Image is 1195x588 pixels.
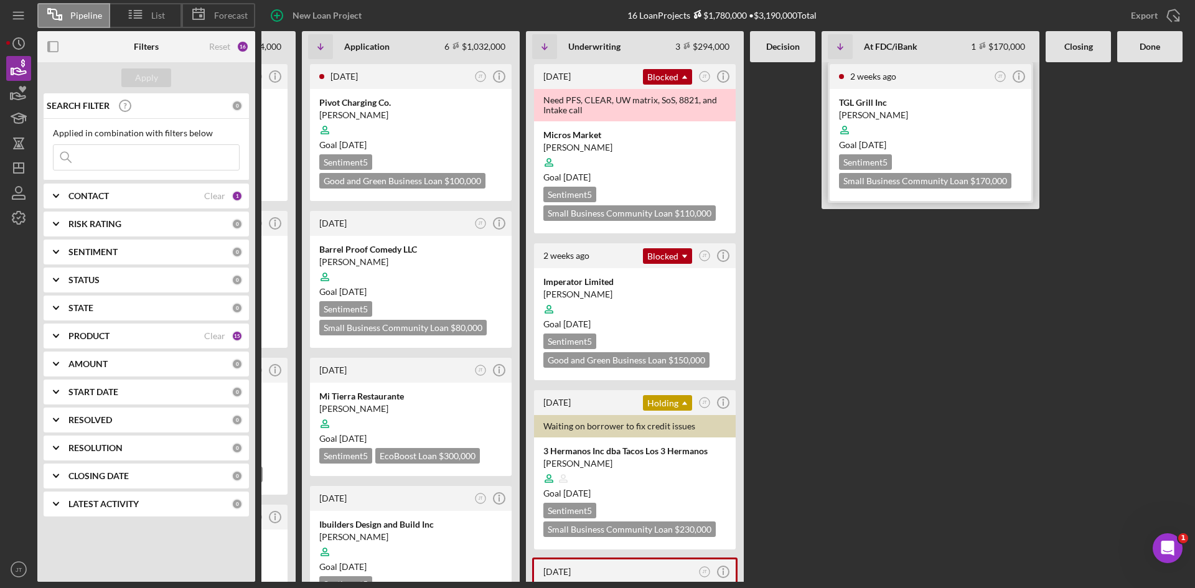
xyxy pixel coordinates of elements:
text: JT [702,401,706,405]
div: 6 $1,032,000 [444,41,505,52]
div: 0 [232,218,243,230]
span: $80,000 [451,322,482,333]
div: [PERSON_NAME] [543,141,726,154]
span: Forecast [214,11,248,21]
time: 2025-08-11 19:03 [543,566,571,577]
div: 1 $170,000 [971,41,1025,52]
div: 15 [232,330,243,342]
button: Export [1118,3,1189,28]
text: JT [702,254,706,258]
text: JT [702,570,706,574]
button: JT [472,490,489,507]
div: [PERSON_NAME] [319,403,502,415]
div: Clear [204,331,225,341]
div: 16 [237,40,249,53]
button: JT [472,68,489,85]
span: Goal [319,561,367,572]
div: [PERSON_NAME] [319,109,502,121]
time: 2025-09-27 00:43 [330,71,358,82]
b: Done [1140,42,1160,52]
button: JT [696,248,713,264]
button: New Loan Project [261,3,374,28]
a: 2 weeks agoJTTGL Grill Inc[PERSON_NAME]Goal [DATE]Sentiment5Small Business Community Loan $170,000 [828,62,1033,203]
time: 2025-09-26 17:00 [319,365,347,375]
button: JT [992,68,1009,85]
div: Sentiment 5 [319,154,372,170]
time: 2025-09-18 21:21 [850,71,896,82]
span: Goal [319,433,367,444]
span: $170,000 [970,175,1007,186]
b: AMOUNT [68,359,108,369]
time: 2025-09-26 18:33 [543,71,571,82]
iframe: Intercom live chat [1153,533,1183,563]
span: $230,000 [675,524,711,534]
time: 08/30/2025 [563,488,591,498]
div: Barrel Proof Comedy LLC [319,243,502,256]
div: 0 [232,498,243,510]
div: Good and Green Business Loan [543,352,710,368]
b: Closing [1064,42,1093,52]
div: 0 [232,414,243,426]
div: Holding [643,395,692,411]
div: $1,780,000 [690,10,747,21]
div: 0 [232,246,243,258]
div: Ibuilders Design and Build Inc [319,518,502,531]
time: 2025-09-26 19:59 [319,218,347,228]
div: Mi Tierra Restaurante [319,390,502,403]
b: Filters [134,42,159,52]
span: Goal [543,319,591,329]
a: [DATE]JTMi Tierra Restaurante[PERSON_NAME]Goal [DATE]Sentiment5EcoBoost Loan $300,000 [308,356,513,478]
span: List [151,11,165,21]
b: PRODUCT [68,331,110,341]
div: Imperator Limited [543,276,726,288]
time: 2025-09-23 15:44 [319,493,347,503]
div: Export [1131,3,1158,28]
div: Small Business Community Loan [839,173,1011,189]
span: Goal [543,172,591,182]
a: [DATE]JTPivot Charging Co.[PERSON_NAME]Goal [DATE]Sentiment5Good and Green Business Loan $100,000 [308,62,513,203]
div: 0 [232,386,243,398]
button: JT [472,215,489,232]
div: Small Business Community Loan [319,320,487,335]
div: Applied in combination with filters below [53,128,240,138]
span: Pipeline [70,11,102,21]
b: Decision [766,42,800,52]
time: 10/19/2025 [563,172,591,182]
time: 10/25/2025 [339,139,367,150]
div: 16 Loan Projects • $3,190,000 Total [627,10,817,21]
text: JT [478,496,482,500]
a: [DATE]BlockedJTNeed PFS, CLEAR, UW matrix, SoS, 8821, and Intake callMicros Market[PERSON_NAME]Go... [532,62,738,235]
div: [PERSON_NAME] [319,256,502,268]
div: [PERSON_NAME] [543,288,726,301]
time: 10/04/2025 [339,561,367,572]
b: RISK RATING [68,219,121,229]
div: Apply [135,68,158,87]
div: Small Business Community Loan [543,205,716,221]
span: $300,000 [439,450,476,461]
text: JT [478,74,482,78]
a: [DATE]HoldingJTWaiting on borrower to fix credit issues3 Hermanos Inc dba Tacos Los 3 Hermanos[PE... [532,388,738,551]
b: STATE [68,303,93,313]
div: Sentiment 5 [839,154,892,170]
div: Micros Market [543,129,726,141]
button: Apply [121,68,171,87]
a: [DATE]JTBarrel Proof Comedy LLC[PERSON_NAME]Goal [DATE]Sentiment5Small Business Community Loan $8... [308,209,513,350]
b: At FDC/iBank [864,42,917,52]
div: [PERSON_NAME] [319,531,502,543]
b: START DATE [68,387,118,397]
button: JT [472,362,489,379]
button: JT [696,394,713,411]
time: 10/25/2025 [339,286,367,297]
text: JT [998,74,1002,78]
div: Blocked [643,248,692,264]
div: [PERSON_NAME] [543,457,726,470]
div: Good and Green Business Loan [319,173,485,189]
div: 3 Hermanos Inc dba Tacos Los 3 Hermanos [543,445,726,457]
div: Pivot Charging Co. [319,96,502,109]
div: Clear [204,191,225,201]
div: Small Business Community Loan [543,521,716,537]
div: Sentiment 5 [543,334,596,349]
div: 0 [232,100,243,111]
b: RESOLUTION [68,443,123,453]
div: TGL Grill Inc [839,96,1022,109]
